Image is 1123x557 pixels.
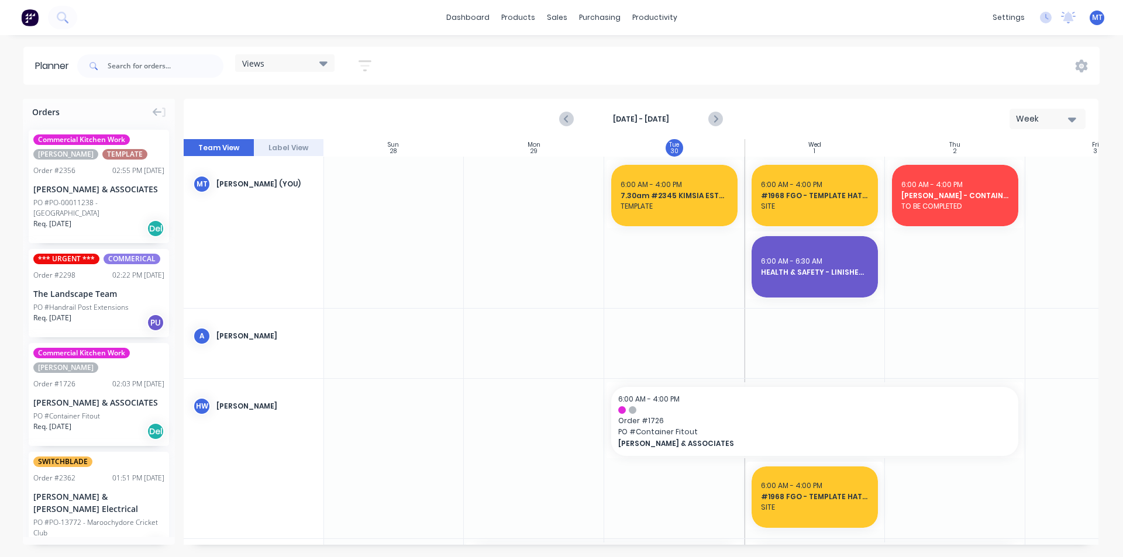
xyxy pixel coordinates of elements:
[761,179,822,189] span: 6:00 AM - 4:00 PM
[573,9,626,26] div: purchasing
[761,267,869,278] span: HEALTH & SAFETY - LINISHER INDUCTION
[33,219,71,229] span: Req. [DATE]
[618,416,1011,426] span: Order # 1726
[528,141,540,148] div: Mon
[147,423,164,440] div: Del
[440,9,495,26] a: dashboard
[33,270,75,281] div: Order # 2298
[814,148,815,154] div: 1
[495,9,541,26] div: products
[761,256,822,266] span: 6:00 AM - 6:30 AM
[669,141,679,148] div: Tue
[112,270,164,281] div: 02:22 PM [DATE]
[147,220,164,237] div: Del
[808,141,821,148] div: Wed
[583,114,700,124] strong: [DATE] - [DATE]
[1093,148,1097,154] div: 3
[621,191,728,201] span: 7.30am #2345 KIMSIA ESTATE _ TEMPLATE
[33,421,71,432] span: Req. [DATE]
[1092,141,1099,148] div: Fri
[102,149,147,160] span: TEMPLATE
[112,165,164,176] div: 02:55 PM [DATE]
[193,397,211,415] div: HW
[33,517,164,538] div: PO #PO-13772 - Maroochydore Cricket Club
[901,201,1009,212] span: TO BE COMPLETED
[1092,12,1103,23] span: MT
[112,473,164,483] div: 01:51 PM [DATE]
[33,456,92,467] span: SWITCHBLADE
[33,473,75,483] div: Order # 2362
[761,480,822,490] span: 6:00 AM - 4:00 PM
[761,502,869,513] span: SITE
[953,148,957,154] div: 2
[901,179,963,189] span: 6:00 AM - 4:00 PM
[216,331,314,341] div: [PERSON_NAME]
[33,288,164,300] div: The Landscape Team
[761,492,869,502] span: #1968 FGO - TEMPLATE HATCHED CHICKEN
[216,179,314,189] div: [PERSON_NAME] (You)
[33,490,164,515] div: [PERSON_NAME] & [PERSON_NAME] Electrical
[1010,109,1086,129] button: Week
[33,149,98,160] span: [PERSON_NAME]
[626,9,683,26] div: productivity
[112,379,164,389] div: 02:03 PM [DATE]
[21,9,39,26] img: Factory
[242,57,264,70] span: Views
[33,379,75,389] div: Order # 1726
[33,134,130,145] span: Commercial Kitchen Work
[193,175,211,193] div: mt
[621,201,728,212] span: TEMPLATE
[987,9,1031,26] div: settings
[621,179,682,189] span: 6:00 AM - 4:00 PM
[33,411,100,421] div: PO #Container Fitout
[104,254,160,264] span: COMMERICAL
[531,148,538,154] div: 29
[33,165,75,176] div: Order # 2356
[184,139,254,157] button: Team View
[33,396,164,409] div: [PERSON_NAME] & ASSOCIATES
[254,139,324,157] button: Label View
[32,106,60,118] span: Orders
[901,191,1009,201] span: [PERSON_NAME] - CONTAINER
[216,401,314,411] div: [PERSON_NAME]
[33,302,129,313] div: PO #Handrail Post Extensions
[388,141,399,148] div: Sun
[35,59,75,73] div: Planner
[390,148,397,154] div: 28
[618,394,680,404] span: 6:00 AM - 4:00 PM
[33,362,98,373] span: [PERSON_NAME]
[33,198,164,219] div: PO #PO-00011238 - [GEOGRAPHIC_DATA]
[33,348,130,358] span: Commercial Kitchen Work
[147,314,164,331] div: PU
[618,438,972,449] span: [PERSON_NAME] & ASSOCIATES
[193,327,211,345] div: A
[33,183,164,195] div: [PERSON_NAME] & ASSOCIATES
[108,54,223,78] input: Search for orders...
[670,148,678,154] div: 30
[949,141,960,148] div: Thu
[618,427,1011,437] span: PO # Container Fitout
[33,313,71,323] span: Req. [DATE]
[541,9,573,26] div: sales
[1016,113,1070,125] div: Week
[761,201,869,212] span: SITE
[761,191,869,201] span: #1968 FGO - TEMPLATE HATCHED CHICKEN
